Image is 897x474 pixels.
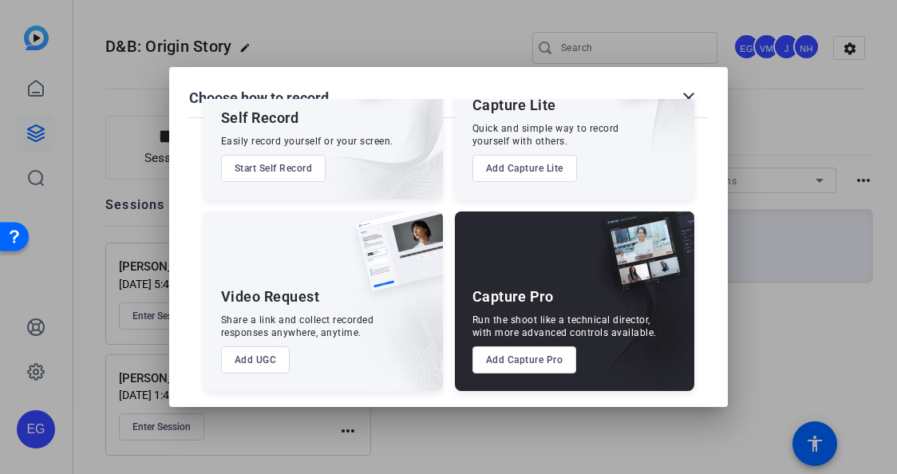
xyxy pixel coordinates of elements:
div: Share a link and collect recorded responses anywhere, anytime. [221,314,374,339]
button: Start Self Record [221,155,326,182]
mat-icon: close [679,89,698,108]
img: embarkstudio-ugc-content.png [350,261,443,391]
img: capture-pro.png [589,211,694,309]
button: Add Capture Lite [472,155,577,182]
div: Run the shoot like a technical director, with more advanced controls available. [472,314,657,339]
button: Add UGC [221,346,290,373]
div: Capture Lite [472,96,556,115]
img: embarkstudio-capture-pro.png [576,231,694,391]
div: Video Request [221,287,320,306]
h1: Choose how to record [189,89,329,108]
div: Capture Pro [472,287,554,306]
div: Quick and simple way to record yourself with others. [472,122,619,148]
img: ugc-content.png [344,211,443,308]
img: embarkstudio-self-record.png [304,54,443,199]
img: embarkstudio-capture-lite.png [551,20,694,180]
div: Easily record yourself or your screen. [221,135,393,148]
button: Add Capture Pro [472,346,577,373]
div: Self Record [221,109,299,128]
